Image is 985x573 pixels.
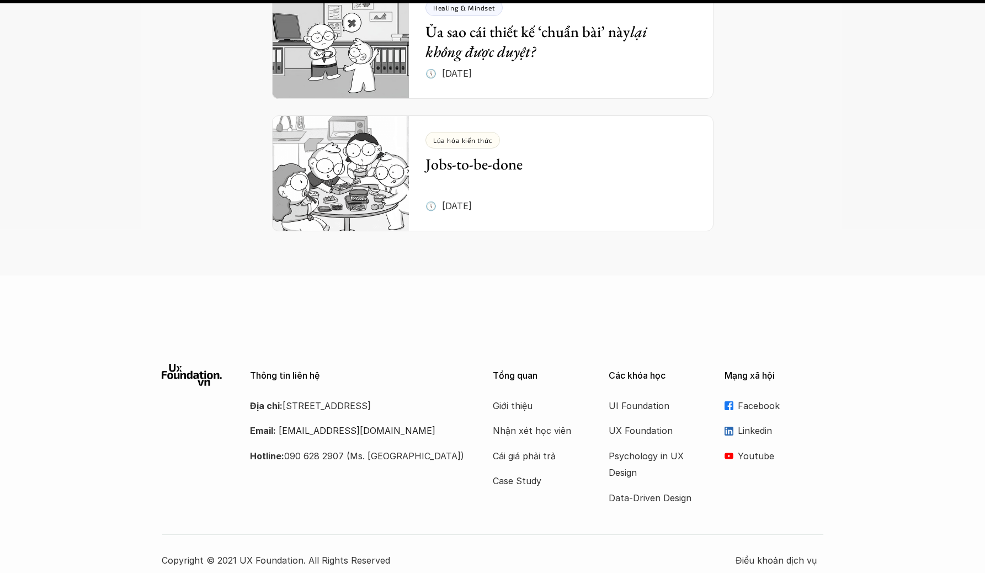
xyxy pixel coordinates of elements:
a: [EMAIL_ADDRESS][DOMAIN_NAME] [279,425,435,436]
a: UI Foundation [609,397,697,414]
a: Psychology in UX Design [609,448,697,481]
p: Thông tin liên hệ [250,370,465,381]
p: Linkedin [738,422,824,439]
a: Case Study [493,473,581,489]
p: Youtube [738,448,824,464]
em: lại không được duyệt? [425,22,651,61]
p: Tổng quan [493,370,592,381]
a: Linkedin [725,422,824,439]
a: Youtube [725,448,824,464]
strong: Địa chỉ: [250,400,283,411]
h5: Jobs-to-be-done [425,154,680,174]
a: Facebook [725,397,824,414]
p: Mạng xã hội [725,370,824,381]
p: 090 628 2907 (Ms. [GEOGRAPHIC_DATA]) [250,448,465,464]
a: Nhận xét học viên [493,422,581,439]
a: Giới thiệu [493,397,581,414]
a: Data-Driven Design [609,490,697,506]
h5: Ủa sao cái thiết kế ‘chuẩn bài’ này [425,22,680,62]
a: UX Foundation [609,422,697,439]
strong: Hotline: [250,450,284,461]
a: Cái giá phải trả [493,448,581,464]
p: Healing & Mindset [433,4,495,12]
p: Lúa hóa kiến thức [433,136,492,144]
p: 🕔 [DATE] [425,198,472,214]
p: Các khóa học [609,370,708,381]
p: [STREET_ADDRESS] [250,397,465,414]
a: Lúa hóa kiến thứcJobs-to-be-done🕔 [DATE] [272,115,714,231]
p: 🕔 [DATE] [425,65,472,82]
strong: Email: [250,425,276,436]
p: Facebook [738,397,824,414]
a: Điều khoản dịch vụ [736,552,824,569]
p: Copyright © 2021 UX Foundation. All Rights Reserved [162,552,736,569]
